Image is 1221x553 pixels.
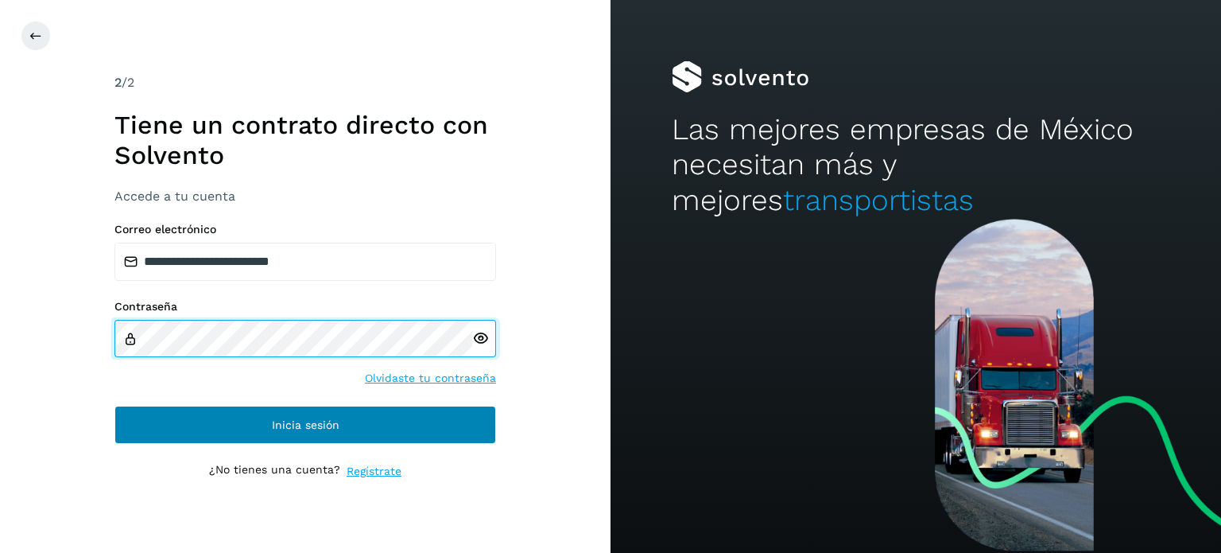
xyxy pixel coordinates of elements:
div: /2 [114,73,496,92]
h1: Tiene un contrato directo con Solvento [114,110,496,171]
span: transportistas [783,183,974,217]
a: Regístrate [347,463,401,480]
span: 2 [114,75,122,90]
span: Inicia sesión [272,419,339,430]
p: ¿No tienes una cuenta? [209,463,340,480]
h2: Las mejores empresas de México necesitan más y mejores [672,112,1160,218]
label: Contraseña [114,300,496,313]
button: Inicia sesión [114,406,496,444]
label: Correo electrónico [114,223,496,236]
a: Olvidaste tu contraseña [365,370,496,387]
h3: Accede a tu cuenta [114,189,496,204]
